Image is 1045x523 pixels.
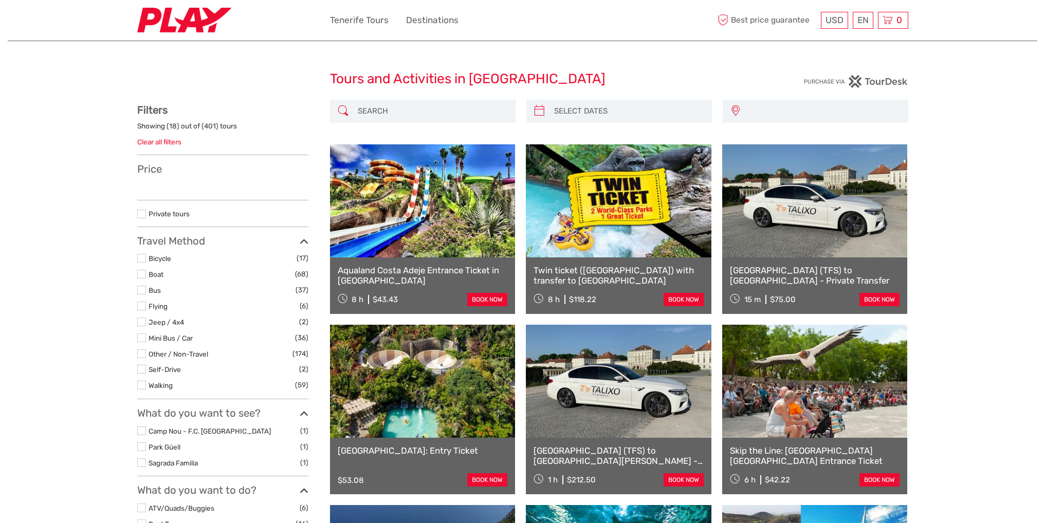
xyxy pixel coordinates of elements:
[149,302,168,310] a: Flying
[137,138,181,146] a: Clear all filters
[338,265,508,286] a: Aqualand Costa Adeje Entrance Ticket in [GEOGRAPHIC_DATA]
[548,475,558,484] span: 1 h
[300,441,308,453] span: (1)
[149,459,198,467] a: Sagrada Familia
[149,381,173,389] a: Walking
[859,473,900,487] a: book now
[352,295,363,304] span: 8 h
[550,102,707,120] input: SELECT DATES
[137,484,308,496] h3: What do you want to do?
[373,295,398,304] div: $43.43
[137,104,168,116] strong: Filters
[853,12,873,29] div: EN
[467,293,507,306] a: book now
[300,425,308,437] span: (1)
[137,163,308,175] h3: Price
[149,443,180,451] a: Park Güell
[295,268,308,280] span: (68)
[744,475,756,484] span: 6 h
[338,476,364,485] div: $53.08
[730,265,900,286] a: [GEOGRAPHIC_DATA] (TFS) to [GEOGRAPHIC_DATA] - Private Transfer
[300,457,308,469] span: (1)
[296,284,308,296] span: (37)
[137,121,308,137] div: Showing ( ) out of ( ) tours
[149,334,193,342] a: Mini Bus / Car
[149,365,181,373] a: Self-Drive
[567,475,596,484] div: $212.50
[534,265,704,286] a: Twin ticket ([GEOGRAPHIC_DATA]) with transfer to [GEOGRAPHIC_DATA]
[548,295,560,304] span: 8 h
[297,252,308,264] span: (17)
[406,13,459,28] a: Destinations
[149,210,190,218] a: Private tours
[338,445,508,456] a: [GEOGRAPHIC_DATA]: Entry Ticket
[295,332,308,344] span: (36)
[765,475,790,484] div: $42.22
[716,12,818,29] span: Best price guarantee
[569,295,596,304] div: $118.22
[803,75,908,88] img: PurchaseViaTourDesk.png
[149,254,171,263] a: Bicycle
[770,295,796,304] div: $75.00
[299,316,308,328] span: (2)
[137,235,308,247] h3: Travel Method
[149,504,214,512] a: ATV/Quads/Buggies
[744,295,761,304] span: 15 m
[292,348,308,360] span: (174)
[149,427,271,435] a: Camp Nou - F.C. [GEOGRAPHIC_DATA]
[149,318,184,326] a: Jeep / 4x4
[299,363,308,375] span: (2)
[295,379,308,391] span: (59)
[859,293,900,306] a: book now
[895,15,904,25] span: 0
[137,407,308,419] h3: What do you want to see?
[300,502,308,514] span: (6)
[137,8,231,33] img: 2467-7e1744d7-2434-4362-8842-68c566c31c52_logo_small.jpg
[149,350,208,358] a: Other / Non-Travel
[730,445,900,466] a: Skip the Line: [GEOGRAPHIC_DATA] [GEOGRAPHIC_DATA] Entrance Ticket
[664,473,704,487] a: book now
[330,13,389,28] a: Tenerife Tours
[149,286,161,294] a: Bus
[149,270,163,278] a: Boat
[354,102,510,120] input: SEARCH
[204,121,216,131] label: 401
[169,121,177,131] label: 18
[330,71,716,87] h1: Tours and Activities in [GEOGRAPHIC_DATA]
[467,473,507,487] a: book now
[534,445,704,466] a: [GEOGRAPHIC_DATA] (TFS) to [GEOGRAPHIC_DATA][PERSON_NAME] - Private Transfer
[664,293,704,306] a: book now
[826,15,844,25] span: USD
[300,300,308,312] span: (6)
